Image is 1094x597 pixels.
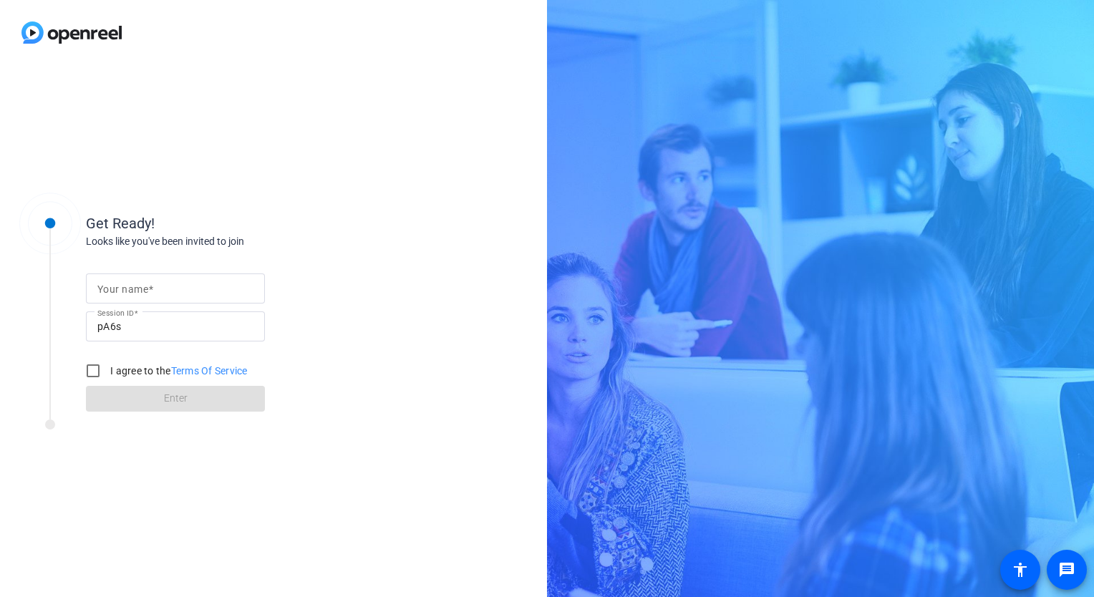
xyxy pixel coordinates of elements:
[171,365,248,377] a: Terms Of Service
[86,234,372,249] div: Looks like you've been invited to join
[1058,561,1075,578] mat-icon: message
[86,213,372,234] div: Get Ready!
[97,309,134,317] mat-label: Session ID
[97,283,148,295] mat-label: Your name
[1012,561,1029,578] mat-icon: accessibility
[107,364,248,378] label: I agree to the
